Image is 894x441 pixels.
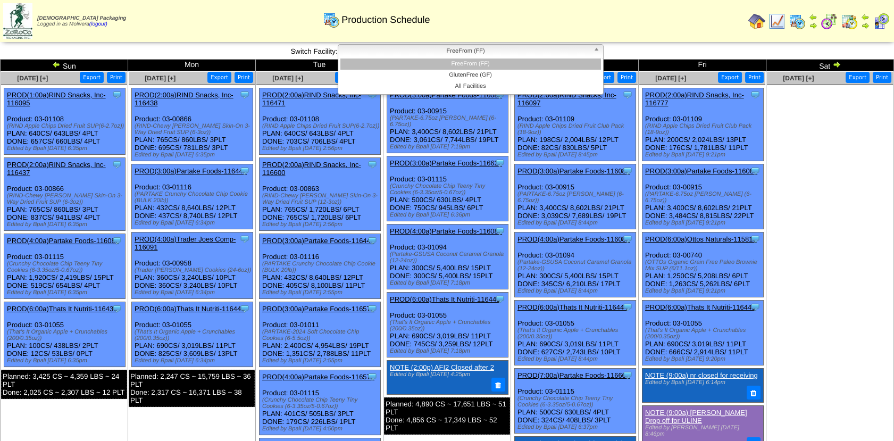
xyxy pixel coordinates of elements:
[645,371,758,379] a: NOTE (9:00a) nr closed for receiving
[7,289,125,296] div: Edited by Bpali [DATE] 6:35pm
[4,302,126,367] div: Product: 03-01055 PLAN: 100CS / 438LBS / 2PLT DONE: 12CS / 53LBS / 0PLT
[135,357,253,364] div: Edited by Bpali [DATE] 6:34pm
[622,370,633,380] img: Tooltip
[517,395,636,408] div: (Crunchy Chocolate Chip Teeny Tiny Cookies (6-3.35oz/5-0.67oz))
[515,88,636,161] div: Product: 03-01109 PLAN: 198CS / 2,004LBS / 12PLT DONE: 82CS / 830LBS / 5PLT
[4,234,126,299] div: Product: 03-01115 PLAN: 1,920CS / 2,419LBS / 15PLT DONE: 519CS / 654LBS / 4PLT
[495,157,505,168] img: Tooltip
[262,305,374,313] a: PROD(3:00a)Partake Foods-116571
[832,60,841,69] img: arrowright.gif
[387,156,508,221] div: Product: 03-01115 PLAN: 500CS / 630LBS / 4PLT DONE: 750CS / 945LBS / 6PLT
[390,348,508,354] div: Edited by Bpali [DATE] 7:18pm
[622,234,633,244] img: Tooltip
[7,237,119,245] a: PROD(4:00a)Partake Foods-116080
[135,289,253,296] div: Edited by Bpali [DATE] 6:34pm
[239,165,250,176] img: Tooltip
[135,305,245,313] a: PROD(6:00a)Thats It Nutriti-116440
[750,89,761,100] img: Tooltip
[390,115,508,128] div: (PARTAKE-6.75oz [PERSON_NAME] (6-6.75oz))
[132,164,253,229] div: Product: 03-01116 PLAN: 432CS / 8,640LBS / 12PLT DONE: 437CS / 8,740LBS / 12PLT
[367,159,378,170] img: Tooltip
[262,373,374,381] a: PROD(4:00a)Partake Foods-116578
[4,158,126,231] div: Product: 03-00866 PLAN: 765CS / 860LBS / 3PLT DONE: 837CS / 941LBS / 4PLT
[7,91,106,107] a: PROD(1:00a)RIND Snacks, Inc-116095
[517,91,616,107] a: PROD(2:00a)RIND Snacks, Inc-116097
[622,165,633,176] img: Tooltip
[387,224,508,289] div: Product: 03-01094 PLAN: 300CS / 5,400LBS / 15PLT DONE: 300CS / 5,400LBS / 15PLT
[515,164,636,229] div: Product: 03-00915 PLAN: 3,400CS / 8,602LBS / 21PLT DONE: 3,039CS / 7,689LBS / 19PLT
[7,357,125,364] div: Edited by Bpali [DATE] 6:35pm
[135,191,253,204] div: (PARTAKE Crunchy Chocolate Chip Cookie (BULK 20lb))
[272,74,303,82] span: [DATE] [+]
[17,74,48,82] a: [DATE] [+]
[1,60,128,71] td: Sun
[3,3,32,39] img: zoroco-logo-small.webp
[517,288,636,294] div: Edited by Bpali [DATE] 8:44pm
[367,303,378,314] img: Tooltip
[517,424,636,430] div: Edited by Bpali [DATE] 6:37pm
[645,288,763,294] div: Edited by Bpali [DATE] 9:21pm
[262,161,361,177] a: PROD(2:00a)RIND Snacks, Inc-116600
[262,261,380,273] div: (PARTAKE Crunchy Chocolate Chip Cookie (BULK 20lb))
[655,74,686,82] a: [DATE] [+]
[515,301,636,365] div: Product: 03-01055 PLAN: 690CS / 3,019LBS / 11PLT DONE: 627CS / 2,743LBS / 10PLT
[4,88,126,155] div: Product: 03-01108 PLAN: 640CS / 643LBS / 4PLT DONE: 657CS / 660LBS / 4PLT
[645,356,763,362] div: Edited by Bpali [DATE] 9:20pm
[239,234,250,244] img: Tooltip
[515,232,636,297] div: Product: 03-01094 PLAN: 300CS / 5,400LBS / 15PLT DONE: 345CS / 6,210LBS / 17PLT
[645,167,757,175] a: PROD(3:00a)Partake Foods-116087
[367,371,378,382] img: Tooltip
[642,232,764,297] div: Product: 03-00740 PLAN: 1,250CS / 5,208LBS / 6PLT DONE: 1,263CS / 5,262LBS / 6PLT
[145,74,176,82] span: [DATE] [+]
[390,212,508,218] div: Edited by Bpali [DATE] 6:36pm
[517,371,630,379] a: PROD(7:00a)Partake Foods-116664
[645,259,763,272] div: (OTTOs Organic Grain Free Paleo Brownie Mix SUP (6/11.1oz))
[390,144,508,150] div: Edited by Bpali [DATE] 7:19pm
[390,295,500,303] a: PROD(6:00a)Thats It Nutriti-116443
[718,72,742,83] button: Export
[645,303,755,311] a: PROD(6:00a)Thats It Nutriti-116445
[390,280,508,286] div: Edited by Bpali [DATE] 7:18pm
[517,220,636,226] div: Edited by Bpali [DATE] 8:44pm
[7,161,106,177] a: PROD(2:00a)RIND Snacks, Inc-116437
[645,327,763,340] div: (That's It Organic Apple + Crunchables (200/0.35oz))
[112,89,122,100] img: Tooltip
[135,329,253,342] div: (That's It Organic Apple + Crunchables (200/0.35oz))
[323,11,340,28] img: calendarprod.gif
[135,267,253,273] div: (Trader [PERSON_NAME] Cookies (24-6oz))
[645,191,763,204] div: (PARTAKE-6.75oz [PERSON_NAME] (6-6.75oz))
[747,386,761,400] button: Delete Note
[132,302,253,367] div: Product: 03-01055 PLAN: 690CS / 3,019LBS / 11PLT DONE: 825CS / 3,609LBS / 13PLT
[390,183,508,196] div: (Crunchy Chocolate Chip Teeny Tiny Cookies (6-3.35oz/5-0.67oz))
[1,370,127,399] div: Planned: 3,425 CS ~ 4,359 LBS ~ 24 PLT Done: 2,025 CS ~ 2,307 LBS ~ 12 PLT
[873,72,891,83] button: Print
[745,72,764,83] button: Print
[515,369,636,434] div: Product: 03-01115 PLAN: 500CS / 630LBS / 4PLT DONE: 324CS / 408LBS / 3PLT
[645,91,744,107] a: PROD(2:00a)RIND Snacks, Inc-116777
[260,234,381,299] div: Product: 03-01116 PLAN: 432CS / 8,640LBS / 12PLT DONE: 405CS / 8,100LBS / 11PLT
[517,327,636,340] div: (That's It Organic Apple + Crunchables (200/0.35oz))
[617,72,636,83] button: Print
[7,123,125,129] div: (RIND Apple Chips Dried Fruit SUP(6-2.7oz))
[390,91,502,99] a: PROD(3:00a)Partake Foods-116085
[262,426,380,432] div: Edited by Bpali [DATE] 4:50pm
[387,88,508,153] div: Product: 03-00915 PLAN: 3,400CS / 8,602LBS / 21PLT DONE: 3,061CS / 7,744LBS / 19PLT
[517,152,636,158] div: Edited by Bpali [DATE] 8:45pm
[768,13,786,30] img: line_graph.gif
[262,289,380,296] div: Edited by Bpali [DATE] 2:55pm
[642,164,764,229] div: Product: 03-00915 PLAN: 3,400CS / 8,602LBS / 21PLT DONE: 3,484CS / 8,815LBS / 22PLT
[135,167,247,175] a: PROD(3:00a)Partake Foods-116446
[262,145,380,152] div: Edited by Bpali [DATE] 2:56pm
[821,13,838,30] img: calendarblend.gif
[390,251,508,264] div: (Partake-GSUSA Coconut Caramel Granola (12-24oz))
[135,152,253,158] div: Edited by Bpali [DATE] 6:35pm
[517,123,636,136] div: (RIND Apple Chips Dried Fruit Club Pack (18-9oz))
[37,15,126,21] span: [DEMOGRAPHIC_DATA] Packaging
[517,303,628,311] a: PROD(6:00a)Thats It Nutriti-116444
[750,165,761,176] img: Tooltip
[367,235,378,246] img: Tooltip
[789,13,806,30] img: calendarprod.gif
[262,357,380,364] div: Edited by Bpali [DATE] 2:55pm
[335,72,359,83] button: Export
